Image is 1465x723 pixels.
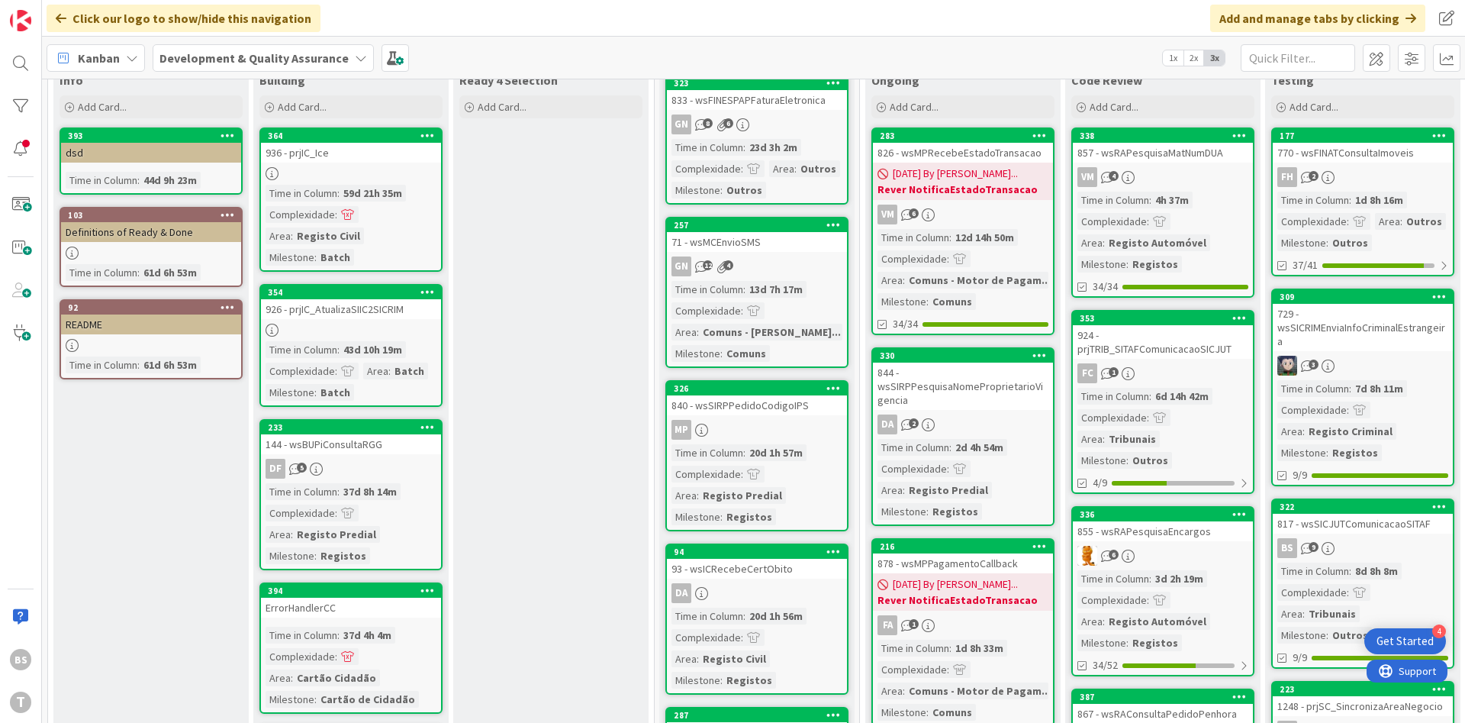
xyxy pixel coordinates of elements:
div: 92 [68,302,241,313]
div: 257 [674,220,847,231]
div: 857 - wsRAPesquisaMatNumDUA [1073,143,1253,163]
span: : [1126,256,1129,273]
a: 364936 - prjIC_IceTime in Column:59d 21h 35mComplexidade:Area:Registo CivilMilestone:Batch [259,127,443,272]
div: 326840 - wsSIRPPedidoCodigoIPS [667,382,847,415]
div: 336 [1073,508,1253,521]
div: Time in Column [66,264,137,281]
div: 364936 - prjIC_Ice [261,129,441,163]
div: RL [1073,546,1253,566]
div: Batch [317,249,354,266]
span: 6 [723,118,733,128]
span: : [1103,234,1105,251]
div: 323 [667,76,847,90]
div: 309 [1273,290,1453,304]
div: 924 - prjTRIB_SITAFComunicacaoSICJUT [1073,325,1253,359]
div: 326 [674,383,847,394]
a: 393dsdTime in Column:44d 9h 23m [60,127,243,195]
div: Area [877,482,903,499]
div: 926 - prjIC_AtualizaSIIC2SICRIM [261,299,441,319]
div: 817 - wsSICJUTComunicacaoSITAF [1273,514,1453,534]
a: 322817 - wsSICJUTComunicacaoSITAFBSTime in Column:8d 8h 8mComplexidade:Area:TribunaisMilestone:Ou... [1271,499,1454,669]
div: Area [266,228,291,244]
div: Milestone [1277,444,1326,461]
div: Complexidade [671,302,741,319]
span: 4 [723,260,733,270]
div: Milestone [877,503,926,520]
span: : [137,357,140,373]
div: 855 - wsRAPesquisaEncargos [1073,521,1253,541]
div: Area [1375,213,1400,230]
div: FC [1077,363,1097,383]
div: Registos [1328,444,1382,461]
div: FH [1277,167,1297,187]
span: Kanban [78,49,120,67]
div: Complexidade [877,250,947,267]
span: : [314,249,317,266]
div: 770 - wsFINATConsultaImoveis [1273,143,1453,163]
span: : [388,363,391,379]
div: 7d 8h 11m [1351,380,1407,397]
div: VM [877,205,897,224]
div: Milestone [266,249,314,266]
a: 354926 - prjIC_AtualizaSIIC2SICRIMTime in Column:43d 10h 19mComplexidade:Area:BatchMilestone:Batch [259,284,443,407]
div: 20d 1h 57m [745,444,807,461]
b: Development & Quality Assurance [159,50,349,66]
div: 323833 - wsFINESPAPFaturaEletronica [667,76,847,110]
div: Batch [317,384,354,401]
div: MP [671,420,691,440]
div: 2d 4h 54m [951,439,1007,456]
a: 233144 - wsBUPiConsultaRGGDFTime in Column:37d 8h 14mComplexidade:Area:Registo PredialMilestone:R... [259,419,443,570]
span: : [697,487,699,504]
div: Time in Column [1277,380,1349,397]
span: 4 [1109,171,1119,181]
div: Outros [723,182,766,199]
span: : [337,341,340,358]
div: Time in Column [66,172,137,189]
div: DA [877,415,897,434]
a: 25771 - wsMCEnvioSMSGNTime in Column:13d 7h 17mComplexidade:Area:Comuns - [PERSON_NAME]...Milesto... [665,217,848,368]
div: 338 [1080,131,1253,141]
div: Milestone [266,547,314,564]
div: 336855 - wsRAPesquisaEncargos [1073,508,1253,541]
div: MP [667,420,847,440]
div: 12d 14h 50m [951,229,1018,246]
div: 103 [68,210,241,221]
div: 177 [1273,129,1453,143]
div: Milestone [1077,256,1126,273]
span: 5 [297,463,307,473]
span: : [794,160,797,177]
a: 326840 - wsSIRPPedidoCodigoIPSMPTime in Column:20d 1h 57mComplexidade:Area:Registo PredialMilesto... [665,380,848,531]
div: Registo Predial [293,526,380,543]
div: 353 [1080,313,1253,324]
div: Comuns - Motor de Pagam... [905,272,1054,289]
div: Time in Column [266,341,337,358]
div: Area [363,363,388,379]
div: Registos [317,547,370,564]
div: 59d 21h 35m [340,185,406,202]
div: 309 [1280,292,1453,302]
div: 177 [1280,131,1453,141]
img: Visit kanbanzone.com [10,10,31,31]
a: 330844 - wsSIRPPesquisaNomeProprietarioVigenciaDATime in Column:2d 4h 54mComplexidade:Area:Regist... [871,347,1054,526]
span: 2 [909,418,919,428]
div: 353924 - prjTRIB_SITAFComunicacaoSICJUT [1073,311,1253,359]
span: : [743,281,745,298]
div: 233 [261,421,441,434]
a: 177770 - wsFINATConsultaImoveisFHTime in Column:1d 8h 16mComplexidade:Area:OutrosMilestone:Outros... [1271,127,1454,276]
div: 9493 - wsICRecebeCertObito [667,545,847,579]
div: Milestone [266,384,314,401]
span: : [1126,452,1129,469]
div: Time in Column [1077,192,1149,208]
div: 283 [880,131,1053,141]
div: GN [667,115,847,134]
div: 878 - wsMPPagamentoCallback [873,554,1053,573]
div: 354 [261,286,441,299]
div: 833 - wsFINESPAPFaturaEletronica [667,90,847,110]
div: 216878 - wsMPPagamentoCallback [873,540,1053,573]
div: 3d 2h 19m [1151,570,1207,587]
span: : [697,324,699,341]
div: 61d 6h 53m [140,357,201,373]
span: : [1347,213,1349,230]
span: : [1149,570,1151,587]
span: : [1302,423,1305,440]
